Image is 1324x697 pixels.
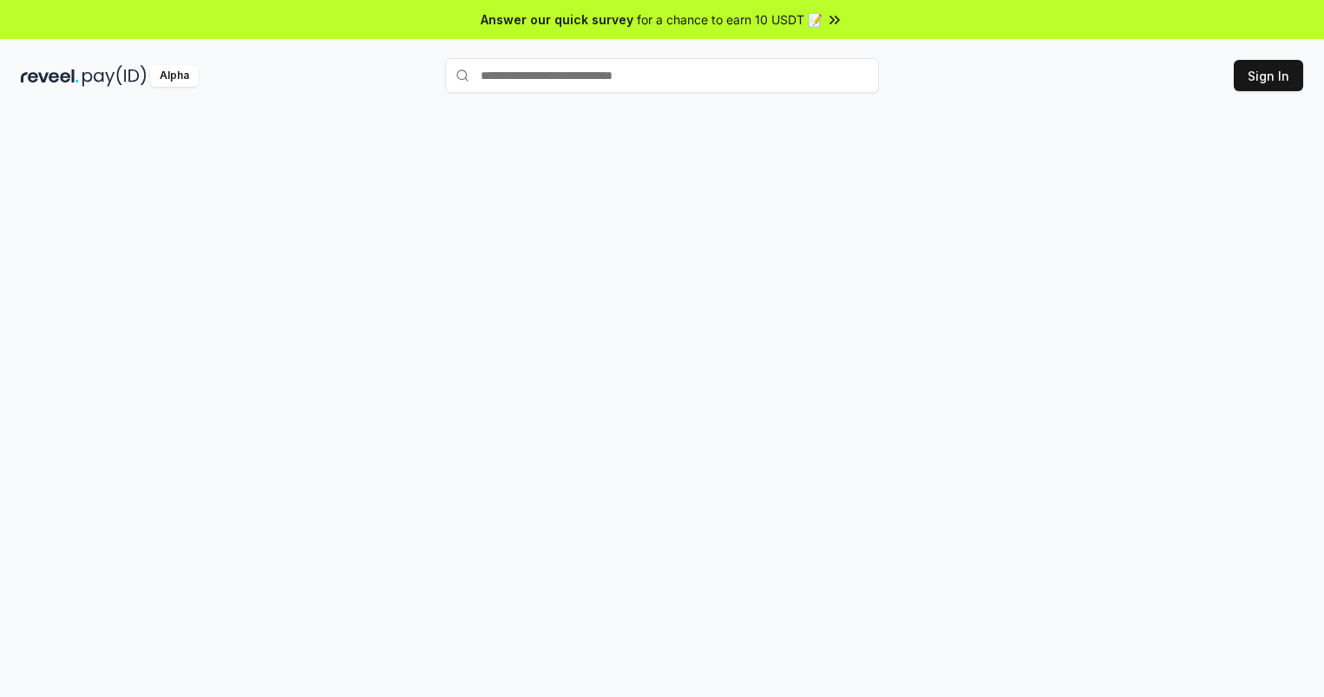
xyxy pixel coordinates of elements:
button: Sign In [1234,60,1303,91]
div: Alpha [150,65,199,87]
span: for a chance to earn 10 USDT 📝 [637,10,823,29]
img: reveel_dark [21,65,79,87]
span: Answer our quick survey [481,10,633,29]
img: pay_id [82,65,147,87]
